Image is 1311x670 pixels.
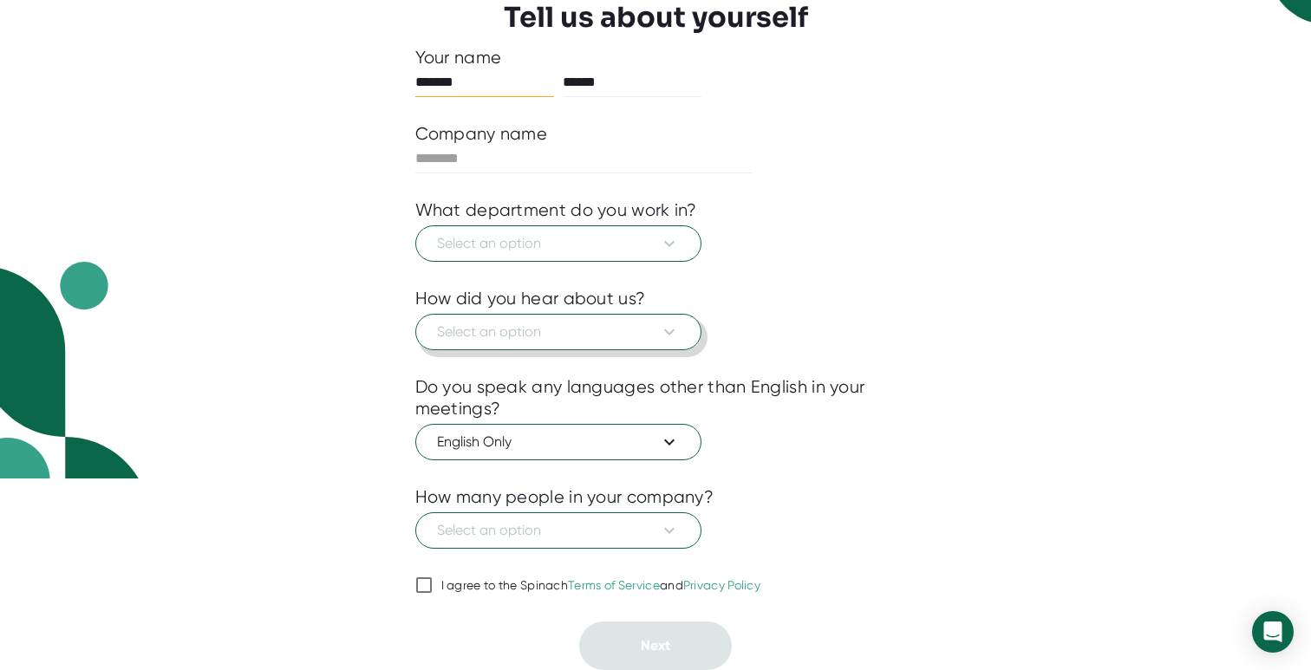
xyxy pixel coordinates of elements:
[641,637,670,654] span: Next
[415,47,897,68] div: Your name
[437,432,680,452] span: English Only
[415,123,548,145] div: Company name
[415,486,714,508] div: How many people in your company?
[437,520,680,541] span: Select an option
[415,225,701,262] button: Select an option
[437,322,680,342] span: Select an option
[568,578,660,592] a: Terms of Service
[683,578,760,592] a: Privacy Policy
[415,512,701,549] button: Select an option
[441,578,761,594] div: I agree to the Spinach and
[579,621,732,670] button: Next
[415,424,701,460] button: English Only
[504,1,808,34] h3: Tell us about yourself
[415,288,646,309] div: How did you hear about us?
[415,376,897,420] div: Do you speak any languages other than English in your meetings?
[415,199,697,221] div: What department do you work in?
[437,233,680,254] span: Select an option
[1252,611,1294,653] div: Open Intercom Messenger
[415,314,701,350] button: Select an option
